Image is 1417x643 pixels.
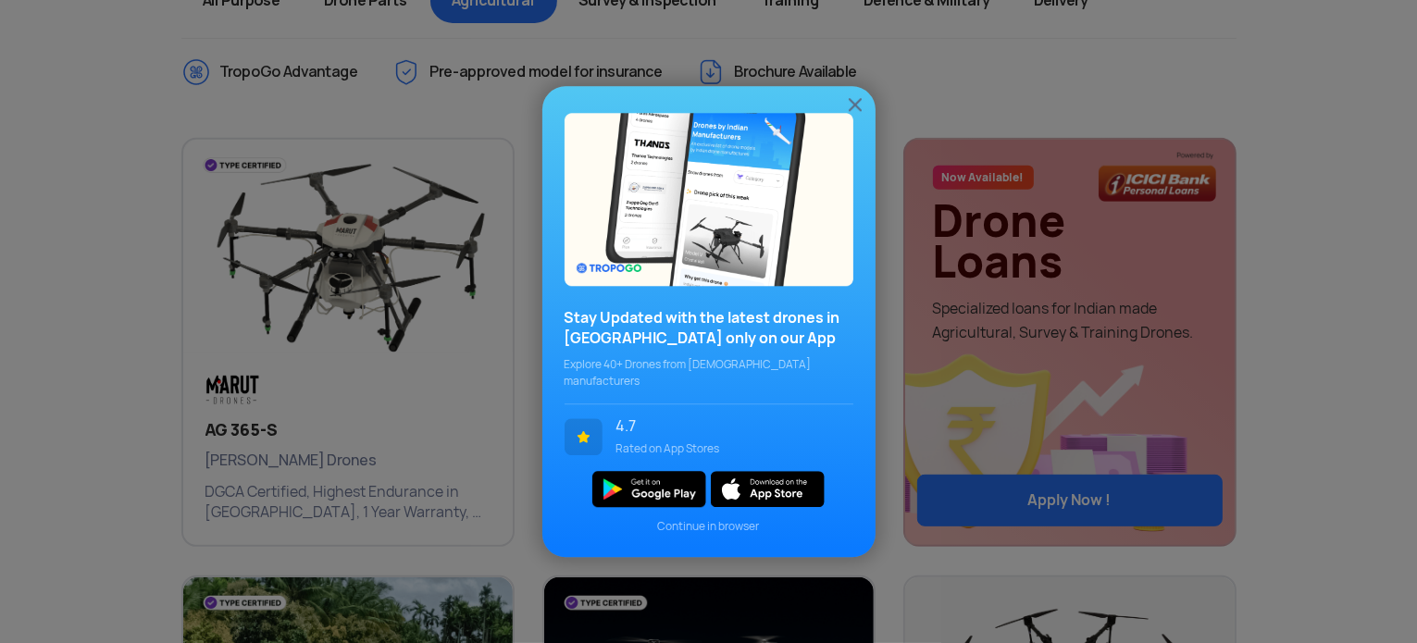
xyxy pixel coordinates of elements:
span: 4.7 [616,418,839,435]
img: bg_popupSky.png [565,113,853,286]
span: Continue in browser [565,518,853,535]
h3: Stay Updated with the latest drones in [GEOGRAPHIC_DATA] only on our App [565,308,853,349]
img: ic_star.svg [565,418,603,455]
img: ic_close.png [844,93,866,116]
img: ios_new.svg [711,471,825,507]
img: img_playstore.png [592,471,706,507]
span: Explore 40+ Drones from [DEMOGRAPHIC_DATA] manufacturers [565,356,853,390]
span: Rated on App Stores [616,440,839,457]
